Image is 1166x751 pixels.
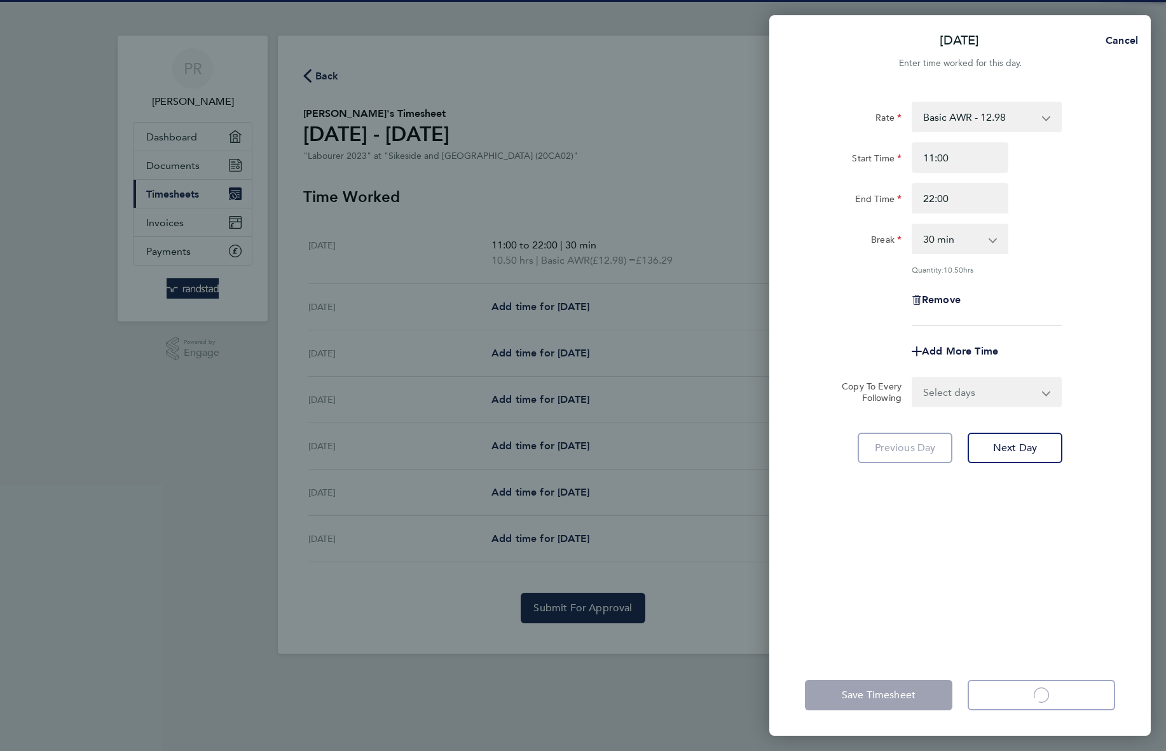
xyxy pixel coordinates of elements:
button: Cancel [1085,28,1151,53]
label: Break [871,234,902,249]
label: Rate [875,112,902,127]
span: Remove [922,294,961,306]
div: Quantity: hrs [912,264,1062,274]
label: Start Time [852,152,902,168]
span: Cancel [1102,34,1138,46]
button: Remove [912,295,961,305]
input: E.g. 08:00 [912,142,1008,173]
div: Enter time worked for this day. [769,56,1151,71]
label: End Time [855,193,902,208]
p: [DATE] [940,32,979,50]
span: Add More Time [922,345,998,357]
button: Next Day [968,433,1062,463]
input: E.g. 18:00 [912,183,1008,213]
span: Next Day [993,442,1037,454]
button: Add More Time [912,346,998,356]
span: 10.50 [943,264,963,274]
label: Copy To Every Following [832,381,902,403]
